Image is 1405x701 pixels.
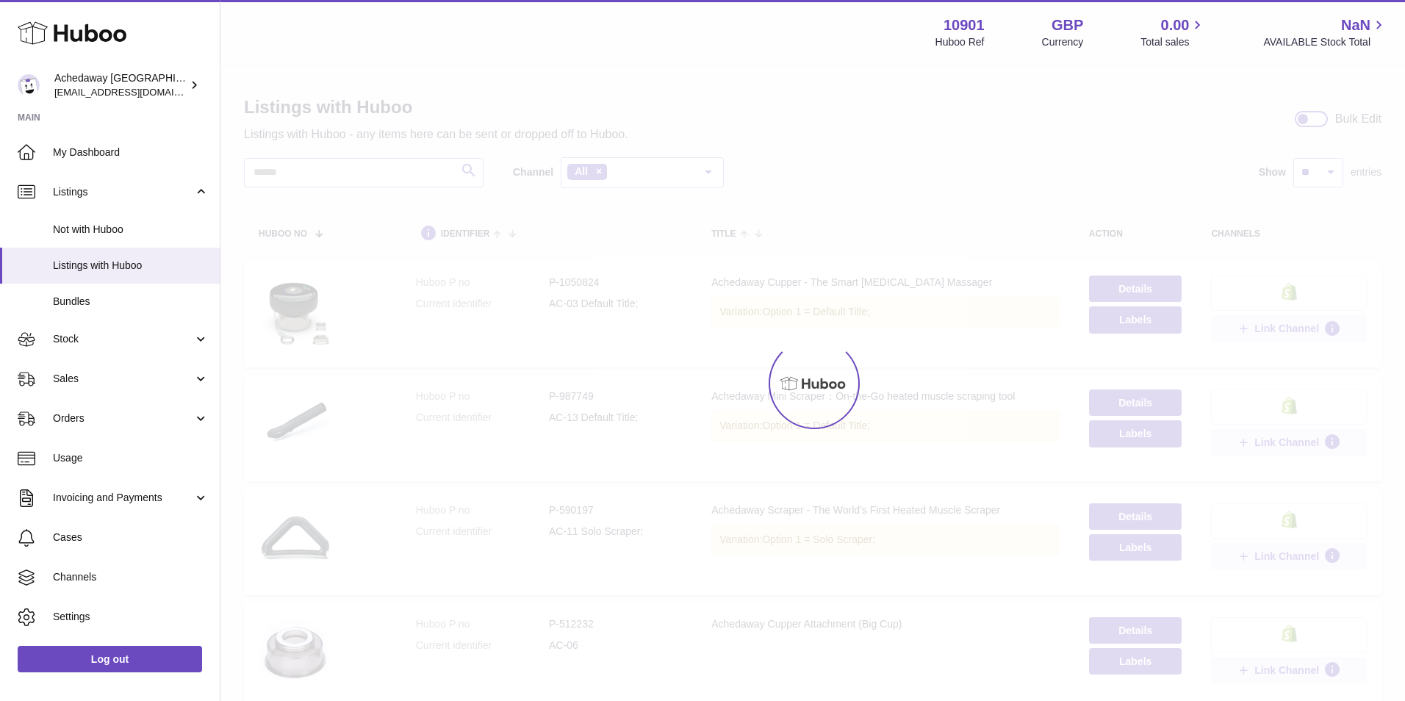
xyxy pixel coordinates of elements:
[53,295,209,309] span: Bundles
[53,570,209,584] span: Channels
[1140,35,1206,49] span: Total sales
[1052,15,1083,35] strong: GBP
[1263,35,1387,49] span: AVAILABLE Stock Total
[54,86,216,98] span: [EMAIL_ADDRESS][DOMAIN_NAME]
[53,411,193,425] span: Orders
[944,15,985,35] strong: 10901
[54,71,187,99] div: Achedaway [GEOGRAPHIC_DATA]
[1161,15,1190,35] span: 0.00
[53,531,209,544] span: Cases
[53,223,209,237] span: Not with Huboo
[53,259,209,273] span: Listings with Huboo
[935,35,985,49] div: Huboo Ref
[18,646,202,672] a: Log out
[1341,15,1370,35] span: NaN
[1042,35,1084,49] div: Currency
[53,185,193,199] span: Listings
[53,491,193,505] span: Invoicing and Payments
[53,451,209,465] span: Usage
[1263,15,1387,49] a: NaN AVAILABLE Stock Total
[1140,15,1206,49] a: 0.00 Total sales
[53,332,193,346] span: Stock
[53,372,193,386] span: Sales
[18,74,40,96] img: internalAdmin-10901@internal.huboo.com
[53,610,209,624] span: Settings
[53,145,209,159] span: My Dashboard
